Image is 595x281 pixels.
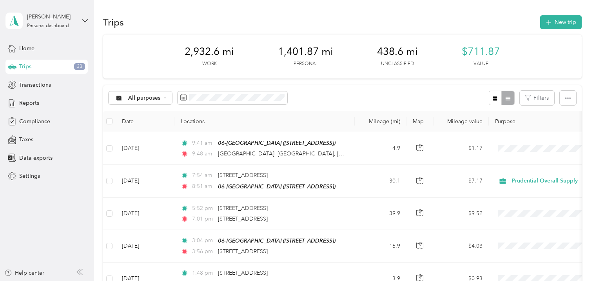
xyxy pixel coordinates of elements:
[128,95,161,101] span: All purposes
[355,111,406,132] th: Mileage (mi)
[185,46,234,58] span: 2,932.6 mi
[19,99,39,107] span: Reports
[74,63,85,70] span: 33
[192,171,214,180] span: 7:54 am
[192,247,214,256] span: 3:56 pm
[192,204,214,213] span: 5:52 pm
[192,236,214,245] span: 3:04 pm
[434,198,489,230] td: $9.52
[462,46,500,58] span: $711.87
[192,139,214,148] span: 9:41 am
[473,60,488,68] p: Value
[520,91,554,105] button: Filters
[19,62,31,71] span: Trips
[512,177,584,185] span: Prudential Overall Supply
[540,15,582,29] button: New trip
[278,46,333,58] span: 1,401.87 mi
[27,24,69,28] div: Personal dashboard
[19,44,34,53] span: Home
[218,150,453,157] span: [GEOGRAPHIC_DATA], [GEOGRAPHIC_DATA], [GEOGRAPHIC_DATA], [GEOGRAPHIC_DATA]
[434,132,489,165] td: $1.17
[218,248,268,255] span: [STREET_ADDRESS]
[192,182,214,191] span: 8:51 am
[355,230,406,263] td: 16.9
[19,81,51,89] span: Transactions
[103,18,124,26] h1: Trips
[116,230,174,263] td: [DATE]
[116,111,174,132] th: Date
[19,154,53,162] span: Data exports
[406,111,434,132] th: Map
[355,165,406,197] td: 30.1
[116,132,174,165] td: [DATE]
[27,13,76,21] div: [PERSON_NAME]
[174,111,355,132] th: Locations
[202,60,217,68] p: Work
[551,237,595,281] iframe: Everlance-gr Chat Button Frame
[19,135,33,144] span: Taxes
[218,215,268,222] span: [STREET_ADDRESS]
[218,205,268,212] span: [STREET_ADDRESS]
[218,172,268,179] span: [STREET_ADDRESS]
[377,46,418,58] span: 438.6 mi
[355,198,406,230] td: 39.9
[218,270,268,276] span: [STREET_ADDRESS]
[218,183,336,190] span: 06-[GEOGRAPHIC_DATA] ([STREET_ADDRESS])
[19,172,40,180] span: Settings
[218,140,336,146] span: 06-[GEOGRAPHIC_DATA] ([STREET_ADDRESS])
[192,215,214,223] span: 7:01 pm
[19,117,50,126] span: Compliance
[381,60,414,68] p: Unclassified
[434,230,489,263] td: $4.03
[355,132,406,165] td: 4.9
[218,237,336,244] span: 06-[GEOGRAPHIC_DATA] ([STREET_ADDRESS])
[434,165,489,197] td: $7.17
[294,60,318,68] p: Personal
[192,269,214,277] span: 1:48 pm
[4,269,44,277] button: Help center
[434,111,489,132] th: Mileage value
[116,165,174,197] td: [DATE]
[116,198,174,230] td: [DATE]
[192,150,214,158] span: 9:48 am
